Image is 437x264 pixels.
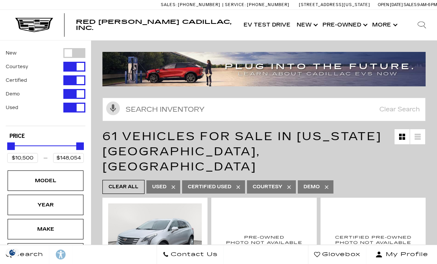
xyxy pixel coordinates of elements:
[404,2,417,7] span: Sales:
[188,182,231,192] span: Certified Used
[378,2,403,7] span: Open [DATE]
[157,245,224,264] a: Contact Us
[27,201,64,209] div: Year
[27,177,64,185] div: Model
[9,133,82,140] h5: Price
[7,142,15,150] div: Minimum Price
[320,249,360,260] span: Glovebox
[6,63,28,70] label: Courtesy
[6,104,18,111] label: Used
[222,3,291,7] a: Service: [PHONE_NUMBER]
[369,10,399,40] button: More
[102,52,426,86] img: ev-blog-post-banners4
[308,245,366,264] a: Glovebox
[76,19,233,31] a: Red [PERSON_NAME] Cadillac, Inc.
[15,18,53,32] img: Cadillac Dark Logo with Cadillac White Text
[6,77,27,84] label: Certified
[12,249,43,260] span: Search
[241,10,294,40] a: EV Test Drive
[102,130,382,173] span: 61 Vehicles for Sale in [US_STATE][GEOGRAPHIC_DATA], [GEOGRAPHIC_DATA]
[383,249,428,260] span: My Profile
[225,2,246,7] span: Service:
[303,182,320,192] span: Demo
[161,3,222,7] a: Sales: [PHONE_NUMBER]
[102,98,426,121] input: Search Inventory
[294,10,319,40] a: New
[417,2,437,7] span: 9 AM-6 PM
[4,248,21,256] img: Opt-Out Icon
[8,243,83,264] div: MileageMileage
[247,2,289,7] span: [PHONE_NUMBER]
[161,2,177,7] span: Sales:
[27,225,64,233] div: Make
[4,248,21,256] section: Click to Open Cookie Consent Modal
[7,153,38,163] input: Minimum
[178,2,220,7] span: [PHONE_NUMBER]
[6,90,20,98] label: Demo
[152,182,167,192] span: Used
[6,48,85,126] div: Filter by Vehicle Type
[108,182,138,192] span: Clear All
[8,219,83,239] div: MakeMake
[8,195,83,215] div: YearYear
[76,142,84,150] div: Maximum Price
[8,170,83,191] div: ModelModel
[76,18,231,31] span: Red [PERSON_NAME] Cadillac, Inc.
[319,10,369,40] a: Pre-Owned
[7,140,84,163] div: Price
[169,249,218,260] span: Contact Us
[253,182,282,192] span: Courtesy
[299,2,370,7] a: [STREET_ADDRESS][US_STATE]
[366,245,437,264] button: Open user profile menu
[106,102,120,115] svg: Click to toggle on voice search
[53,153,84,163] input: Maximum
[6,49,17,57] label: New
